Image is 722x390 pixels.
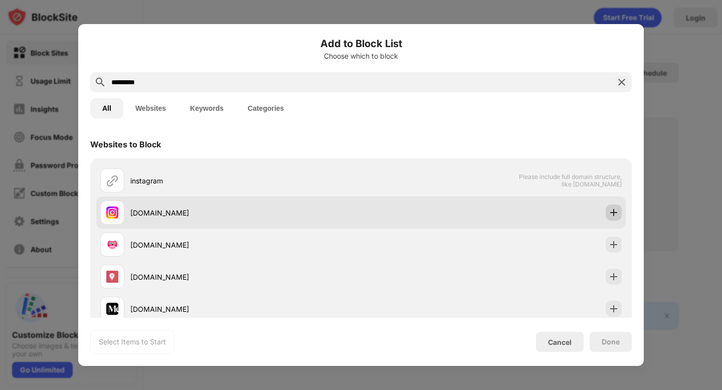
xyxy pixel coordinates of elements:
[106,271,118,283] img: favicons
[99,337,166,347] div: Select Items to Start
[106,239,118,251] img: favicons
[106,303,118,315] img: favicons
[106,207,118,219] img: favicons
[90,52,632,60] div: Choose which to block
[106,174,118,186] img: url.svg
[130,240,361,250] div: [DOMAIN_NAME]
[123,98,178,118] button: Websites
[130,272,361,282] div: [DOMAIN_NAME]
[130,208,361,218] div: [DOMAIN_NAME]
[236,98,296,118] button: Categories
[130,304,361,314] div: [DOMAIN_NAME]
[616,76,628,88] img: search-close
[178,98,236,118] button: Keywords
[130,175,361,186] div: instagram
[90,36,632,51] h6: Add to Block List
[602,338,620,346] div: Done
[94,76,106,88] img: search.svg
[518,173,622,188] span: Please include full domain structure, like [DOMAIN_NAME]
[90,139,161,149] div: Websites to Block
[548,338,572,346] div: Cancel
[90,98,123,118] button: All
